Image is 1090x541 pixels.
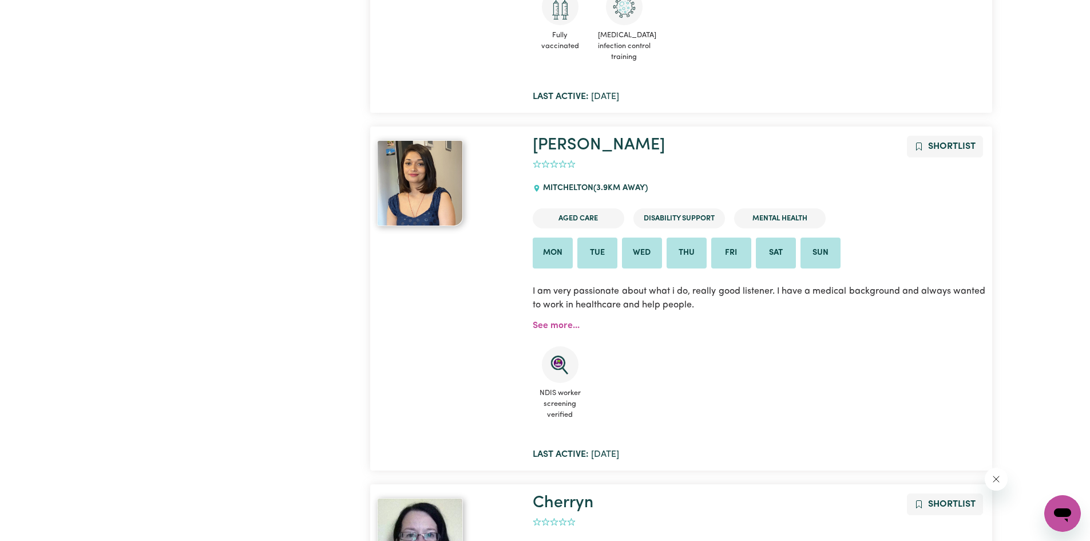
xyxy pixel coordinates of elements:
[667,238,707,268] li: Available on Thu
[533,25,588,56] span: Fully vaccinated
[533,173,655,204] div: MITCHELTON
[907,493,983,515] button: Add to shortlist
[734,208,826,228] li: Mental Health
[533,516,576,529] div: add rating by typing an integer from 0 to 5 or pressing arrow keys
[1044,495,1081,532] iframe: Button to launch messaging window
[756,238,796,268] li: Available on Sat
[800,238,841,268] li: Available on Sun
[593,184,648,192] span: ( 3.9 km away)
[985,468,1008,491] iframe: Close message
[622,238,662,268] li: Available on Wed
[928,142,976,151] span: Shortlist
[533,278,985,319] p: I am very passionate about what i do, really good listener. I have a medical background and alway...
[533,92,589,101] b: Last active:
[907,136,983,157] button: Add to shortlist
[577,238,617,268] li: Available on Tue
[533,321,580,330] a: See more...
[633,208,725,228] li: Disability Support
[533,450,619,459] span: [DATE]
[533,208,624,228] li: Aged Care
[7,8,69,17] span: Need any help?
[711,238,751,268] li: Available on Fri
[533,158,576,171] div: add rating by typing an integer from 0 to 5 or pressing arrow keys
[533,450,589,459] b: Last active:
[928,500,976,509] span: Shortlist
[542,346,578,383] img: NDIS Worker Screening Verified
[377,140,519,226] a: Balpreet
[533,495,593,511] a: Cherryn
[533,238,573,268] li: Available on Mon
[533,383,588,425] span: NDIS worker screening verified
[533,137,665,153] a: [PERSON_NAME]
[377,140,463,226] img: View Balpreet's profile
[533,92,619,101] span: [DATE]
[597,25,652,68] span: [MEDICAL_DATA] infection control training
